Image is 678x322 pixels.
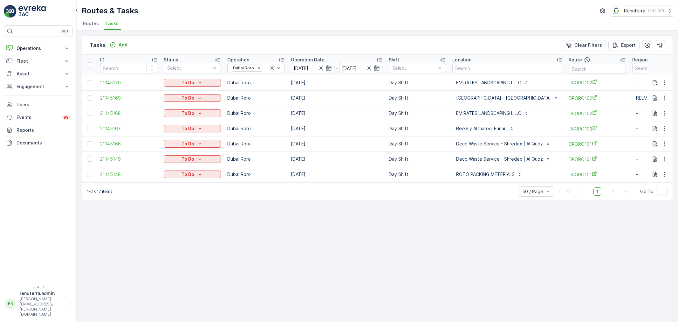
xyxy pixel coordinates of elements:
a: 21145166 [100,141,157,147]
button: Berkely Al marooj Furjan [452,123,518,134]
p: To Do [181,171,194,178]
p: Tasks [90,41,106,50]
button: Deco Waste Service - Shredex | Al Quoz [452,139,554,149]
button: Deco Waste Service - Shredex | Al Quoz [452,154,554,164]
span: Tasks [105,20,119,27]
a: DRORO102 [569,79,626,86]
a: 21145149 [100,156,157,162]
button: Export [608,40,640,50]
p: Clear Filters [574,42,602,48]
img: logo [4,5,17,18]
span: 21145168 [100,110,157,116]
a: 21145170 [100,80,157,86]
p: Export [621,42,636,48]
input: dd/mm/yyyy [291,63,334,73]
td: Dubai Roro [224,121,288,136]
div: Toggle Row Selected [87,80,92,85]
span: Go To [640,188,654,195]
p: Status [164,57,178,63]
p: Route [569,57,582,63]
p: Select [167,65,211,71]
div: Toggle Row Selected [87,126,92,131]
button: Add [107,41,130,49]
button: To Do [164,140,221,148]
button: Clear Filters [562,40,606,50]
a: DRORO101 [569,141,626,147]
p: Shift [389,57,399,63]
p: EMIRATES LANDSCAPING L.L.C [456,110,521,116]
p: Berkely Al marooj Furjan [456,125,507,132]
p: To Do [181,80,194,86]
p: Deco Waste Service - Shredex | Al Quoz [456,156,543,162]
a: Documents [4,136,72,149]
div: RR [5,298,16,309]
p: Operation [227,57,249,63]
a: Reports [4,124,72,136]
a: DRORO101 [569,171,626,178]
span: DRORO102 [569,95,626,101]
button: Renuterra(+04:00) [612,5,673,17]
p: Users [17,101,70,108]
p: Events [17,114,58,121]
td: [DATE] [288,167,386,182]
p: Operation Date [291,57,325,63]
div: Remove Dubai Roro [256,66,263,71]
p: To Do [181,156,194,162]
p: Documents [17,140,70,146]
p: Region [632,57,647,63]
p: Location [452,57,471,63]
button: ROTO PACKING METERIALS [452,169,526,179]
button: RRrenuterra.admin[PERSON_NAME][EMAIL_ADDRESS][PERSON_NAME][DOMAIN_NAME] [4,290,72,317]
p: Routes & Tasks [82,6,138,16]
p: ⌘B [62,29,68,34]
input: Search [569,64,626,74]
div: Toggle Row Selected [87,172,92,177]
td: Day Shift [386,136,449,151]
div: Dubai Roro [231,65,255,71]
p: To Do [181,95,194,101]
div: Toggle Row Selected [87,157,92,162]
button: To Do [164,94,221,102]
p: Deco Waste Service - Shredex | Al Quoz [456,141,543,147]
td: [DATE] [288,106,386,121]
button: Fleet [4,55,72,67]
p: ID [100,57,105,63]
span: Routes [83,20,99,27]
p: Reports [17,127,70,133]
p: ( +04:00 ) [648,8,664,13]
button: EMIRATES LANDSCAPING L.L.C [452,78,533,88]
a: 21145169 [100,95,157,101]
input: Search [100,63,157,73]
button: To Do [164,109,221,117]
td: Dubai Roro [224,151,288,167]
span: 1 [593,187,601,196]
a: 21145167 [100,125,157,132]
p: Engagement [17,83,60,90]
a: Users [4,98,72,111]
p: 99 [64,115,69,120]
button: Asset [4,67,72,80]
td: Day Shift [386,151,449,167]
p: [GEOGRAPHIC_DATA] - [GEOGRAPHIC_DATA] [456,95,551,101]
div: Toggle Row Selected [87,111,92,116]
td: [DATE] [288,136,386,151]
input: dd/mm/yyyy [339,63,383,73]
span: v 1.48.1 [4,285,72,289]
a: 21145148 [100,171,157,178]
button: EMIRATES LANDSCAPING L.L.C [452,108,533,118]
button: To Do [164,171,221,178]
a: DRORO102 [569,110,626,117]
p: Asset [17,71,60,77]
div: Toggle Row Selected [87,141,92,146]
td: [DATE] [288,75,386,90]
p: To Do [181,141,194,147]
td: [DATE] [288,121,386,136]
td: [DATE] [288,151,386,167]
td: Day Shift [386,90,449,106]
